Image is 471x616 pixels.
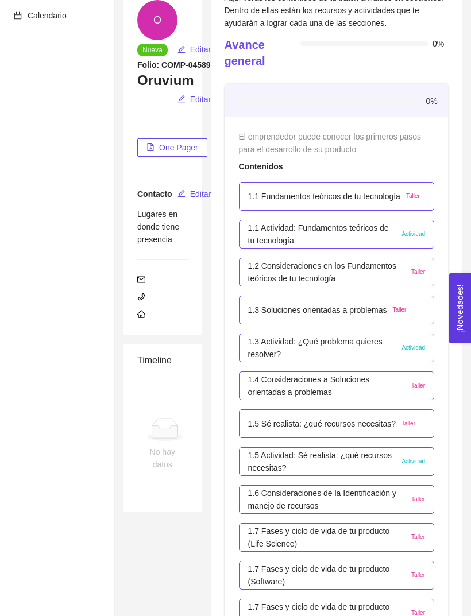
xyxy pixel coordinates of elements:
span: One Pager [159,141,198,154]
span: mail [137,276,145,284]
span: Taller [393,305,407,315]
span: file-pdf [146,143,155,152]
h3: Oruvium [137,71,211,90]
button: editEditar [177,40,212,59]
p: 1.7 Fases y ciclo de vida de tu producto (Software) [248,563,406,588]
p: 1.5 Sé realista: ¿qué recursos necesitas? [248,417,396,430]
p: 1.3 Soluciones orientadas a problemas [248,304,387,316]
span: calendar [14,11,22,20]
span: Taller [411,571,425,580]
button: editEditar [177,90,212,109]
span: Taller [411,495,425,504]
span: Contacto [137,189,172,199]
p: 1.5 Actividad: Sé realista: ¿qué recursos necesitas? [248,449,396,474]
span: edit [177,45,186,55]
span: Taller [411,268,425,277]
strong: Folio: COMP-04589 [137,60,211,69]
span: Actividad [401,457,425,466]
div: Timeline [137,344,188,377]
p: 1.1 Fundamentos teóricos de tu tecnología [248,190,400,203]
p: 1.6 Consideraciones de la Identificación y manejo de recursos [248,487,406,512]
span: 0% [433,40,449,48]
span: Taller [401,419,415,428]
p: 1.7 Fases y ciclo de vida de tu producto (Life Science) [248,525,406,550]
span: edit [177,95,186,104]
button: Open Feedback Widget [449,273,471,343]
div: No hay datos [146,445,179,471]
span: edit [177,189,186,199]
button: file-pdfOne Pager [137,138,207,157]
span: phone [137,293,145,301]
p: 1.4 Consideraciones a Soluciones orientadas a problemas [248,373,406,398]
span: Editar [190,43,211,56]
button: editEditar [177,185,212,203]
span: home [137,310,145,318]
span: Editar [190,93,211,106]
p: 1.2 Consideraciones en los Fundamentos teóricos de tu tecnología [248,259,406,285]
p: 1.1 Actividad: Fundamentos teóricos de tu tecnología [248,222,396,247]
span: 0% [426,97,442,105]
span: Taller [411,533,425,542]
span: Taller [411,381,425,390]
h4: Avance general [225,37,286,69]
span: Taller [406,192,420,201]
span: Nueva [137,44,168,56]
strong: Contenidos [239,162,283,171]
span: Actividad [401,343,425,352]
span: Lugares en donde tiene presencia [137,210,179,244]
span: El emprendedor puede conocer los primeros pasos para el desarrollo de su producto [239,132,423,154]
span: Calendario [28,11,67,20]
span: Actividad [401,230,425,239]
p: 1.3 Actividad: ¿Qué problema quieres resolver? [248,335,396,361]
span: Editar [190,188,211,200]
